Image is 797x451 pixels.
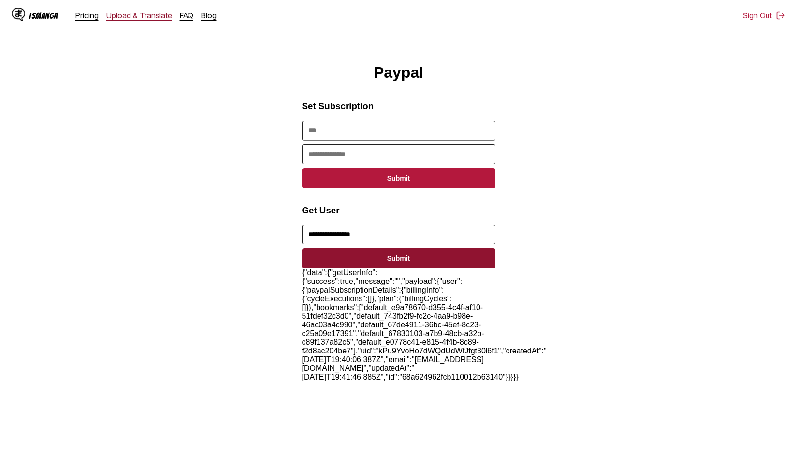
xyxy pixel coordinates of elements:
[302,101,495,112] h3: Set Subscription
[302,248,495,268] button: Submit
[106,11,172,20] a: Upload & Translate
[302,205,495,216] h3: Get User
[12,8,25,21] img: IsManga Logo
[75,11,99,20] a: Pricing
[302,168,495,188] button: Submit
[180,11,193,20] a: FAQ
[201,11,217,20] a: Blog
[29,11,58,20] div: IsManga
[302,268,495,381] div: {"data":{"getUserInfo":{"success":true,"message":"","payload":{"user":{"paypalSubscriptionDetails...
[743,11,785,20] button: Sign Out
[374,64,423,82] h1: Paypal
[12,8,75,23] a: IsManga LogoIsManga
[776,11,785,20] img: Sign out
